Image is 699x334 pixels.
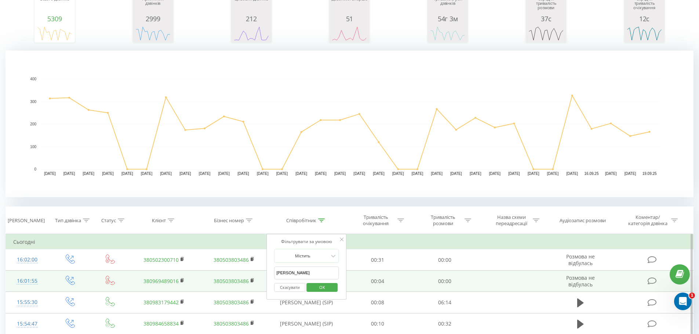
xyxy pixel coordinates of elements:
[429,22,466,44] svg: A chart.
[566,274,595,288] span: Розмова не відбулась
[605,172,617,176] text: [DATE]
[274,267,339,279] input: Введіть значення
[141,172,153,176] text: [DATE]
[625,172,636,176] text: [DATE]
[214,299,249,306] a: 380503803486
[489,172,501,176] text: [DATE]
[101,217,116,224] div: Статус
[528,15,564,22] div: 37с
[214,278,249,285] a: 380503803486
[237,172,249,176] text: [DATE]
[30,145,36,149] text: 100
[315,172,327,176] text: [DATE]
[344,249,411,271] td: 00:31
[423,214,463,227] div: Тривалість розмови
[344,271,411,292] td: 00:04
[331,22,368,44] svg: A chart.
[36,22,73,44] svg: A chart.
[30,100,36,104] text: 300
[286,217,316,224] div: Співробітник
[373,172,385,176] text: [DATE]
[233,22,270,44] svg: A chart.
[528,22,564,44] svg: A chart.
[143,320,179,327] a: 380984658834
[152,217,166,224] div: Клієнт
[44,172,56,176] text: [DATE]
[179,172,191,176] text: [DATE]
[135,22,171,44] svg: A chart.
[528,172,539,176] text: [DATE]
[344,292,411,313] td: 00:08
[508,172,520,176] text: [DATE]
[689,293,695,298] span: 1
[295,172,307,176] text: [DATE]
[566,253,595,267] span: Розмова не відбулась
[6,235,693,249] td: Сьогодні
[642,172,657,176] text: 19.09.25
[626,214,669,227] div: Коментар/категорія дзвінка
[331,15,368,22] div: 51
[450,172,462,176] text: [DATE]
[214,256,249,263] a: 380503803486
[160,172,172,176] text: [DATE]
[674,293,692,310] iframe: Intercom live chat
[411,249,478,271] td: 00:00
[13,253,41,267] div: 16:02:00
[567,172,578,176] text: [DATE]
[411,292,478,313] td: 06:14
[13,274,41,288] div: 16:01:55
[411,271,478,292] td: 00:00
[356,214,396,227] div: Тривалість очікування
[392,172,404,176] text: [DATE]
[143,278,179,285] a: 380969489016
[214,217,244,224] div: Бізнес номер
[547,172,559,176] text: [DATE]
[269,292,344,313] td: [PERSON_NAME] (SIP)
[257,172,269,176] text: [DATE]
[30,122,36,126] text: 200
[8,217,45,224] div: [PERSON_NAME]
[6,51,693,197] svg: A chart.
[560,217,606,224] div: Аудіозапис розмови
[121,172,133,176] text: [DATE]
[306,283,338,292] button: OK
[83,172,95,176] text: [DATE]
[626,22,663,44] svg: A chart.
[354,172,365,176] text: [DATE]
[13,295,41,309] div: 15:55:30
[412,172,423,176] text: [DATE]
[36,15,73,22] div: 5309
[218,172,230,176] text: [DATE]
[274,283,305,292] button: Скасувати
[34,167,36,171] text: 0
[55,217,81,224] div: Тип дзвінка
[143,299,179,306] a: 380983179442
[492,214,531,227] div: Назва схеми переадресації
[334,172,346,176] text: [DATE]
[585,172,599,176] text: 16.09.25
[143,256,179,263] a: 380502300710
[199,172,211,176] text: [DATE]
[30,77,36,81] text: 400
[274,238,339,245] div: Фільтрувати за умовою
[102,172,114,176] text: [DATE]
[135,15,171,22] div: 2999
[626,15,663,22] div: 12с
[312,282,332,293] span: OK
[470,172,481,176] text: [DATE]
[276,172,288,176] text: [DATE]
[13,317,41,331] div: 15:54:47
[214,320,249,327] a: 380503803486
[431,172,443,176] text: [DATE]
[63,172,75,176] text: [DATE]
[233,15,270,22] div: 212
[429,15,466,22] div: 54г 3м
